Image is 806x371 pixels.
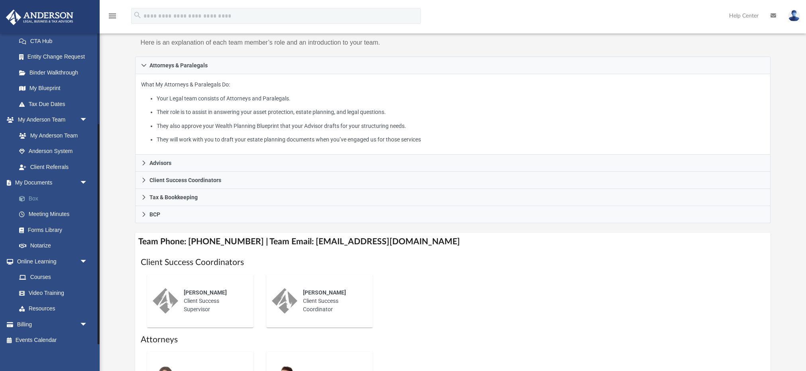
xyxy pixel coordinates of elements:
[135,57,771,74] a: Attorneys & Paralegals
[108,11,117,21] i: menu
[135,233,771,251] h4: Team Phone: [PHONE_NUMBER] | Team Email: [EMAIL_ADDRESS][DOMAIN_NAME]
[149,63,208,68] span: Attorneys & Paralegals
[157,107,765,117] li: Their role is to assist in answering your asset protection, estate planning, and legal questions.
[157,135,765,145] li: They will work with you to draft your estate planning documents when you’ve engaged us for those ...
[6,332,100,348] a: Events Calendar
[11,33,100,49] a: CTA Hub
[11,128,92,143] a: My Anderson Team
[135,155,771,172] a: Advisors
[80,253,96,270] span: arrow_drop_down
[135,74,771,155] div: Attorneys & Paralegals
[149,212,160,217] span: BCP
[6,175,100,191] a: My Documentsarrow_drop_down
[153,288,178,314] img: thumbnail
[11,190,100,206] a: Box
[11,269,96,285] a: Courses
[141,37,447,48] p: Here is an explanation of each team member’s role and an introduction to your team.
[6,112,96,128] a: My Anderson Teamarrow_drop_down
[149,177,221,183] span: Client Success Coordinators
[4,10,76,25] img: Anderson Advisors Platinum Portal
[303,289,346,296] span: [PERSON_NAME]
[11,206,100,222] a: Meeting Minutes
[108,15,117,21] a: menu
[141,334,765,345] h1: Attorneys
[178,283,248,319] div: Client Success Supervisor
[80,112,96,128] span: arrow_drop_down
[11,301,96,317] a: Resources
[80,175,96,191] span: arrow_drop_down
[141,80,765,145] p: What My Attorneys & Paralegals Do:
[6,316,100,332] a: Billingarrow_drop_down
[135,172,771,189] a: Client Success Coordinators
[788,10,800,22] img: User Pic
[11,65,100,80] a: Binder Walkthrough
[135,189,771,206] a: Tax & Bookkeeping
[135,206,771,223] a: BCP
[11,80,96,96] a: My Blueprint
[11,222,96,238] a: Forms Library
[11,238,100,254] a: Notarize
[157,94,765,104] li: Your Legal team consists of Attorneys and Paralegals.
[80,316,96,333] span: arrow_drop_down
[11,96,100,112] a: Tax Due Dates
[11,285,92,301] a: Video Training
[272,288,297,314] img: thumbnail
[149,194,198,200] span: Tax & Bookkeeping
[11,143,96,159] a: Anderson System
[157,121,765,131] li: They also approve your Wealth Planning Blueprint that your Advisor drafts for your structuring ne...
[184,289,227,296] span: [PERSON_NAME]
[297,283,367,319] div: Client Success Coordinator
[11,159,96,175] a: Client Referrals
[11,49,100,65] a: Entity Change Request
[141,257,765,268] h1: Client Success Coordinators
[149,160,171,166] span: Advisors
[133,11,142,20] i: search
[6,253,96,269] a: Online Learningarrow_drop_down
